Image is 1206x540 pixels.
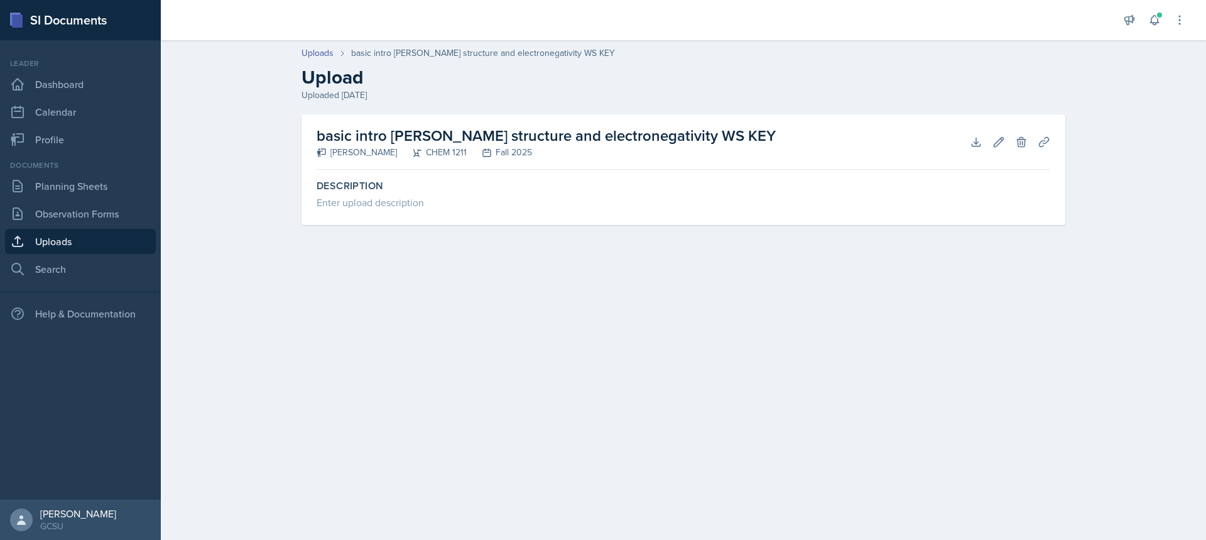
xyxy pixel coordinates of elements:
div: [PERSON_NAME] [317,146,397,159]
div: CHEM 1211 [397,146,467,159]
div: Fall 2025 [467,146,532,159]
div: Uploaded [DATE] [301,89,1065,102]
div: Enter upload description [317,195,1050,210]
a: Profile [5,127,156,152]
a: Dashboard [5,72,156,97]
a: Uploads [5,229,156,254]
div: Leader [5,58,156,69]
h2: Upload [301,66,1065,89]
div: GCSU [40,520,116,532]
h2: basic intro [PERSON_NAME] structure and electronegativity WS KEY [317,124,776,147]
a: Observation Forms [5,201,156,226]
div: Documents [5,160,156,171]
a: Planning Sheets [5,174,156,199]
a: Calendar [5,99,156,124]
div: [PERSON_NAME] [40,507,116,520]
a: Uploads [301,47,334,60]
label: Description [317,180,1050,192]
div: Help & Documentation [5,301,156,326]
div: basic intro [PERSON_NAME] structure and electronegativity WS KEY [351,47,615,60]
a: Search [5,256,156,282]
